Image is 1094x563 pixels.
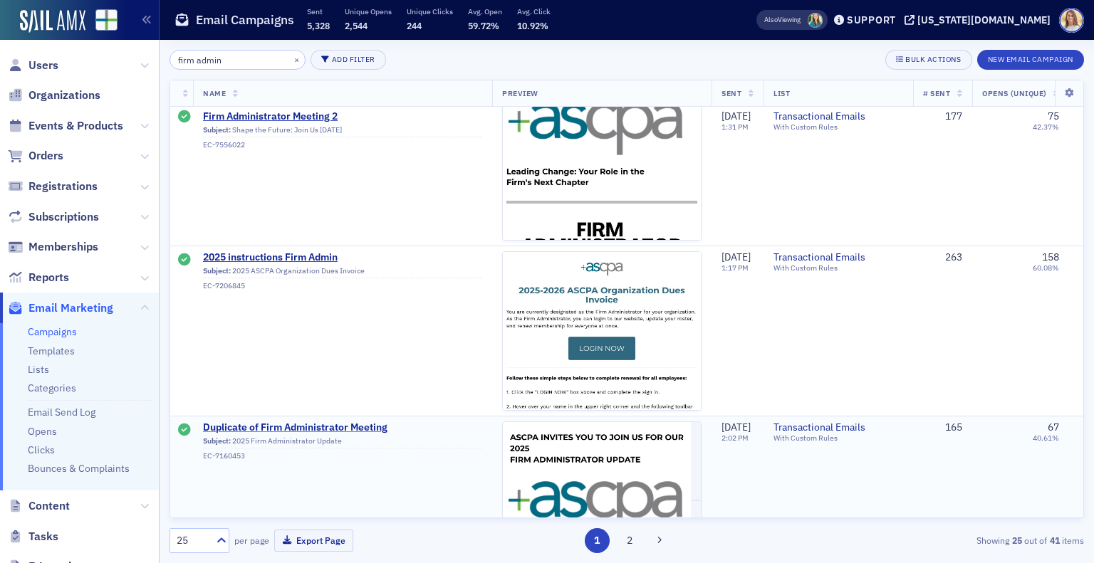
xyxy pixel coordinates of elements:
strong: 25 [1009,534,1024,547]
time: 2:02 PM [721,433,749,443]
a: Transactional Emails [773,110,903,123]
button: Add Filter [311,50,386,70]
time: 1:17 PM [721,263,749,273]
strong: 41 [1047,534,1062,547]
span: Organizations [28,88,100,103]
span: Events & Products [28,118,123,134]
span: Helen Oglesby [808,13,823,28]
a: Lists [28,363,49,376]
div: 25 [177,533,208,548]
a: Registrations [8,179,98,194]
div: Sent [178,110,191,125]
span: 5,328 [307,20,330,31]
div: Support [847,14,896,26]
a: Events & Products [8,118,123,134]
div: 165 [923,421,962,434]
div: EC-7160453 [203,451,482,461]
div: 2025 ASCPA Organization Dues Invoice [203,266,482,279]
span: Subject: [203,266,231,275]
a: 2025 instructions Firm Admin [203,251,482,264]
a: Transactional Emails [773,421,903,434]
span: Reports [28,270,69,285]
span: [DATE] [721,110,751,122]
a: New Email Campaign [977,52,1084,65]
div: 75 [1048,110,1059,123]
span: Subscriptions [28,209,99,225]
button: 2 [617,528,642,553]
p: Avg. Open [468,6,502,16]
a: Reports [8,270,69,285]
a: Duplicate of Firm Administrator Meeting [203,421,482,434]
div: 263 [923,251,962,264]
span: Subject: [203,436,231,446]
span: Orders [28,148,63,164]
button: Bulk Actions [885,50,971,70]
a: Clicks [28,443,55,456]
div: 158 [1042,251,1059,264]
div: With Custom Rules [773,263,903,273]
span: Content [28,498,70,514]
span: Name [203,88,226,98]
span: 59.72% [468,20,499,31]
span: Profile [1059,8,1084,33]
span: 10.92% [517,20,548,31]
span: List [773,88,790,98]
span: Firm Administrator Meeting 2 [203,110,482,123]
a: Bounces & Complaints [28,462,130,475]
p: Avg. Click [517,6,551,16]
a: Email Send Log [28,406,95,419]
a: Transactional Emails [773,251,903,264]
a: Orders [8,148,63,164]
img: SailAMX [20,10,85,33]
a: Organizations [8,88,100,103]
div: Shape the Future: Join Us [DATE] [203,125,482,138]
time: 1:31 PM [721,122,749,132]
p: Unique Clicks [407,6,453,16]
a: Subscriptions [8,209,99,225]
h1: Email Campaigns [196,11,294,28]
input: Search… [170,50,306,70]
div: Sent [178,423,191,438]
div: 42.37% [1033,123,1059,132]
span: Email Marketing [28,300,113,316]
span: Users [28,58,58,73]
span: Tasks [28,529,58,544]
span: Subject: [203,125,231,135]
a: View Homepage [85,9,118,33]
div: 67 [1048,421,1059,434]
span: Registrations [28,179,98,194]
div: EC-7206845 [203,281,482,290]
span: Opens (Unique) [982,88,1046,98]
span: [DATE] [721,421,751,433]
span: # Sent [923,88,950,98]
div: Bulk Actions [905,56,961,63]
button: Export Page [274,530,353,552]
span: Viewing [764,15,801,25]
label: per page [234,534,269,547]
a: Email Marketing [8,300,113,316]
div: Also [764,15,778,24]
button: 1 [585,528,610,553]
div: Sent [178,253,191,268]
span: Preview [502,88,538,98]
div: Showing out of items [789,534,1084,547]
a: Users [8,58,58,73]
div: 60.08% [1033,263,1059,273]
div: [US_STATE][DOMAIN_NAME] [917,14,1051,26]
div: 177 [923,110,962,123]
a: Campaigns [28,325,77,338]
button: [US_STATE][DOMAIN_NAME] [905,15,1056,25]
a: Categories [28,382,76,394]
span: 2,544 [345,20,368,31]
img: SailAMX [95,9,118,31]
button: × [291,53,303,65]
p: Sent [307,6,330,16]
a: Tasks [8,529,58,544]
div: EC-7556022 [203,140,482,149]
